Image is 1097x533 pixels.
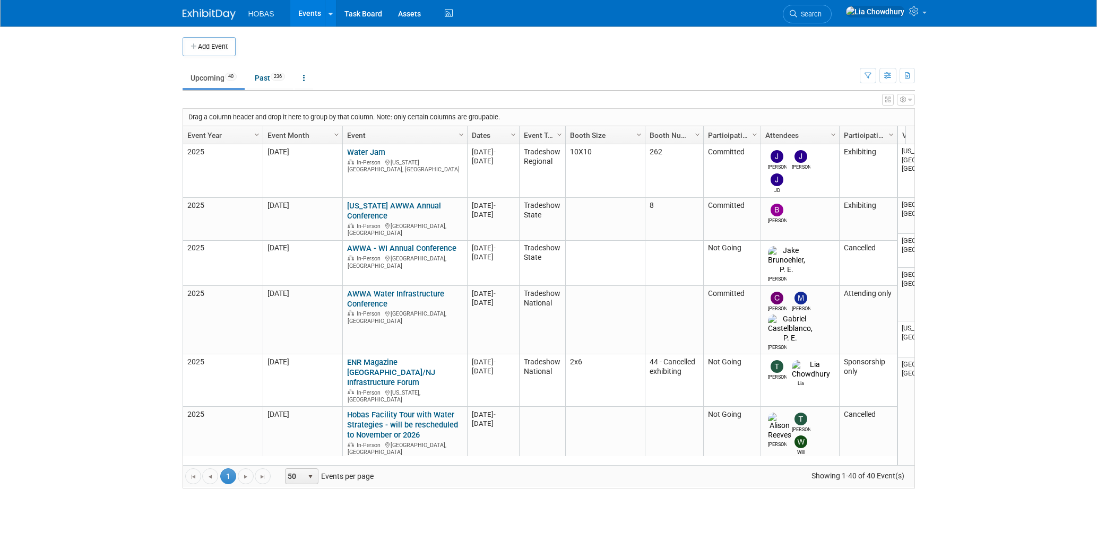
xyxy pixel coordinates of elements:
td: Committed [703,198,761,240]
a: Event Month [267,126,335,144]
td: 262 [645,144,703,198]
img: JD Demore [771,173,783,186]
a: Event Type (Tradeshow National, Regional, State, Sponsorship, Assoc Event) [524,126,558,144]
td: 2025 [183,241,263,286]
img: Mike Bussio [794,292,807,304]
a: Upcoming40 [183,68,245,88]
span: 1 [220,468,236,484]
td: Tradeshow State [519,198,565,240]
div: [GEOGRAPHIC_DATA], [GEOGRAPHIC_DATA] [347,221,462,237]
div: Alison Reeves [768,440,787,448]
td: [DATE] [263,198,342,240]
span: Column Settings [750,130,759,139]
img: Alison Reeves [768,413,791,440]
td: [DATE] [263,286,342,354]
img: ExhibitDay [183,9,236,20]
td: 2025 [183,286,263,354]
td: Tradeshow Regional [519,144,565,198]
img: In-Person Event [348,159,354,164]
a: Column Settings [827,126,839,142]
a: Column Settings [507,126,519,142]
span: - [494,148,496,156]
div: Drag a column header and drop it here to group by that column. Note: only certain columns are gro... [183,109,914,126]
img: Gabriel Castelblanco, P. E. [768,314,813,343]
a: [US_STATE] AWWA Annual Conference [347,201,441,221]
a: Booth Number [650,126,696,144]
span: Column Settings [693,130,702,139]
span: 236 [271,73,285,81]
td: 2025 [183,144,263,198]
a: Search [783,5,832,23]
img: In-Person Event [348,442,354,447]
td: Cancelled [839,241,897,286]
td: [GEOGRAPHIC_DATA], [GEOGRAPHIC_DATA] [898,198,946,234]
td: Committed [703,286,761,354]
div: Joe Tipton [768,163,787,171]
td: [DATE] [263,241,342,286]
span: In-Person [357,310,384,317]
span: Search [797,10,822,18]
div: [DATE] [472,210,514,219]
span: Column Settings [332,130,341,139]
span: 50 [286,469,304,484]
span: Column Settings [457,130,465,139]
td: Attending only [839,286,897,354]
div: [DATE] [472,156,514,165]
img: Jake Brunoehler, P. E. [768,246,805,275]
div: JD Demore [768,186,787,194]
span: In-Person [357,159,384,166]
div: Gabriel Castelblanco, P. E. [768,343,787,351]
td: Not Going [703,354,761,407]
img: In-Person Event [348,389,354,395]
img: Christopher Shirazy [771,292,783,304]
div: [DATE] [472,366,514,375]
div: [GEOGRAPHIC_DATA], [GEOGRAPHIC_DATA] [347,309,462,325]
div: [DATE] [472,289,514,298]
td: [US_STATE], [GEOGRAPHIC_DATA] [898,321,946,357]
a: Column Settings [251,126,263,142]
a: Venue Location [902,126,939,144]
a: Go to the next page [238,468,254,484]
span: Go to the previous page [206,473,214,481]
td: Tradeshow National [519,354,565,407]
div: Mike Bussio [792,304,810,312]
span: - [494,290,496,298]
span: select [306,473,315,481]
a: Event Year [187,126,256,144]
span: Column Settings [555,130,564,139]
td: [US_STATE][GEOGRAPHIC_DATA], [GEOGRAPHIC_DATA] [898,144,946,198]
span: Go to the last page [258,473,267,481]
img: Lia Chowdhury [845,6,905,18]
td: [GEOGRAPHIC_DATA], [GEOGRAPHIC_DATA] [898,357,946,480]
a: Go to the previous page [202,468,218,484]
td: 44 - Cancelled exhibiting [645,354,703,407]
div: [US_STATE], [GEOGRAPHIC_DATA] [347,388,462,404]
span: Events per page [271,468,384,484]
span: HOBAS [248,10,274,18]
a: AWWA Water Infrastructure Conference [347,289,444,309]
a: Booth Size [570,126,638,144]
td: 2025 [183,198,263,240]
img: Tracy DeJarnett [771,360,783,373]
td: [GEOGRAPHIC_DATA], [GEOGRAPHIC_DATA] [898,268,946,321]
img: Joe Tipton [771,150,783,163]
span: In-Person [357,223,384,230]
span: - [494,358,496,366]
span: Go to the next page [241,473,250,481]
a: Column Settings [633,126,645,142]
td: Tradeshow State [519,241,565,286]
a: Column Settings [692,126,703,142]
span: Column Settings [509,130,517,139]
a: Past236 [247,68,293,88]
a: Column Settings [885,126,897,142]
a: Participation Type [844,126,890,144]
div: [DATE] [472,243,514,252]
div: [DATE] [472,201,514,210]
td: Not Going [703,241,761,286]
span: - [494,410,496,418]
a: AWWA - WI Annual Conference [347,243,456,253]
div: Will Stafford [792,448,810,456]
div: Bryant Welch [768,216,787,224]
td: 10X10 [565,144,645,198]
td: [GEOGRAPHIC_DATA], [GEOGRAPHIC_DATA] [898,234,946,268]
